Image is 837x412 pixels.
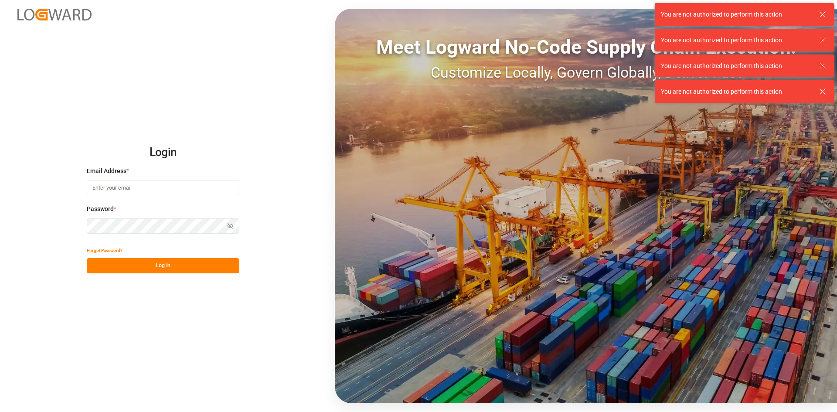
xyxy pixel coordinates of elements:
[87,167,126,176] span: Email Address
[661,61,811,71] div: You are not authorized to perform this action
[335,61,837,84] div: Customize Locally, Govern Globally, Deliver Fast
[335,33,837,61] div: Meet Logward No-Code Supply Chain Execution:
[87,204,114,214] span: Password
[661,10,811,19] div: You are not authorized to perform this action
[87,180,239,195] input: Enter your email
[87,139,239,167] h2: Login
[87,243,122,258] button: Forgot Password?
[87,258,239,273] button: Log In
[661,36,811,45] div: You are not authorized to perform this action
[17,9,92,20] img: Logward_new_orange.png
[661,87,811,96] div: You are not authorized to perform this action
